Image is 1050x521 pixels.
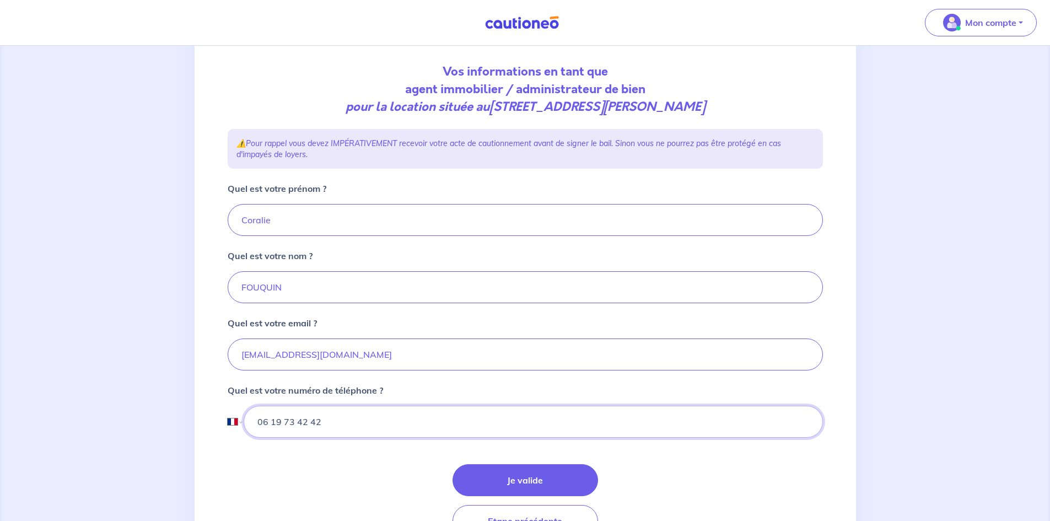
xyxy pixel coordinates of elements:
p: Vos informations en tant que agent immobilier / administrateur de bien [228,63,823,116]
input: email.placeholder [228,339,823,370]
p: Quel est votre email ? [228,316,317,330]
input: Duteuil [228,271,823,303]
button: Je valide [453,464,598,496]
input: Daniel [228,204,823,236]
button: illu_account_valid_menu.svgMon compte [925,9,1037,36]
img: illu_account_valid_menu.svg [943,14,961,31]
input: 06 90 67 45 34 [244,406,822,438]
p: Quel est votre nom ? [228,249,313,262]
p: ⚠️ [236,138,814,160]
strong: [STREET_ADDRESS][PERSON_NAME] [489,98,705,115]
img: Cautioneo [481,16,563,30]
em: pour la location située au [346,98,705,115]
p: Quel est votre prénom ? [228,182,326,195]
em: Pour rappel vous devez IMPÉRATIVEMENT recevoir votre acte de cautionnement avant de signer le bai... [236,138,781,159]
p: Mon compte [965,16,1016,29]
p: Quel est votre numéro de téléphone ? [228,384,383,397]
